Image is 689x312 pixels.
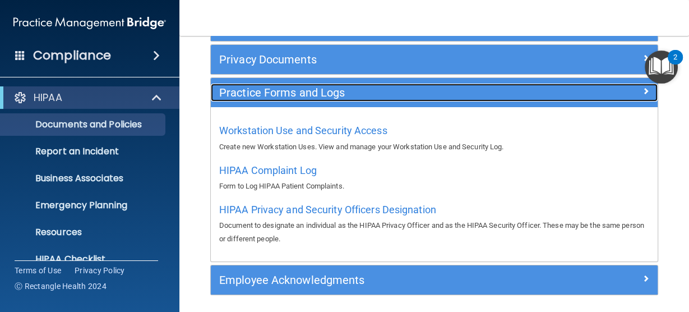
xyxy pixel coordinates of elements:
button: Open Resource Center, 2 new notifications [645,51,678,84]
a: Terms of Use [15,265,61,276]
h5: Privacy Documents [219,53,538,66]
p: Document to designate an individual as the HIPAA Privacy Officer and as the HIPAA Security Office... [219,219,649,246]
a: Practice Forms and Logs [219,84,649,102]
a: Employee Acknowledgments [219,271,649,289]
p: HIPAA Checklist [7,254,160,265]
p: Emergency Planning [7,200,160,211]
h5: Employee Acknowledgments [219,274,538,286]
a: Workstation Use and Security Access [219,127,387,136]
a: Privacy Documents [219,51,649,68]
img: PMB logo [13,12,166,34]
h4: Compliance [33,48,111,63]
span: HIPAA Complaint Log [219,164,317,176]
p: Create new Workstation Uses. View and manage your Workstation Use and Security Log. [219,140,649,154]
span: Ⓒ Rectangle Health 2024 [15,281,107,292]
p: Business Associates [7,173,160,184]
a: HIPAA [13,91,163,104]
p: Resources [7,227,160,238]
p: HIPAA [34,91,62,104]
p: Report an Incident [7,146,160,157]
p: Documents and Policies [7,119,160,130]
a: HIPAA Privacy and Security Officers Designation [219,207,436,215]
p: Form to Log HIPAA Patient Complaints. [219,180,649,193]
a: Privacy Policy [75,265,125,276]
div: 2 [673,57,677,72]
span: HIPAA Privacy and Security Officers Designation [219,204,436,215]
h5: Practice Forms and Logs [219,86,538,99]
span: Workstation Use and Security Access [219,125,387,136]
a: HIPAA Complaint Log [219,167,317,176]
